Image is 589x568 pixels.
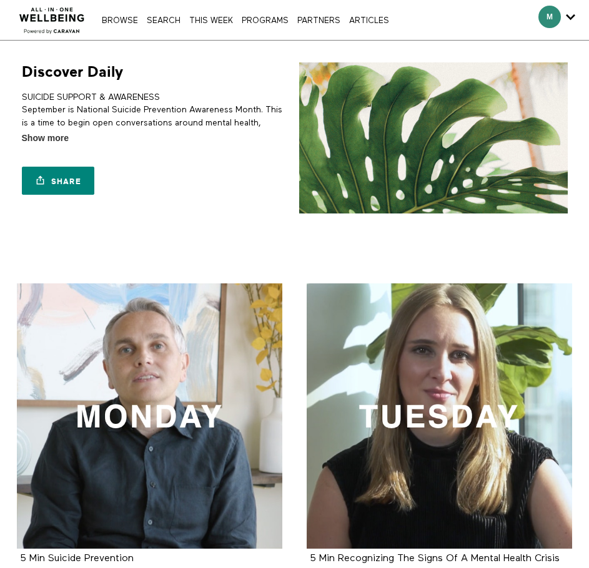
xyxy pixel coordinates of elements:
[20,554,134,564] strong: 5 Min Suicide Prevention
[99,14,392,26] nav: Primary
[17,283,282,549] a: 5 Min Suicide Prevention
[22,167,94,195] a: Share
[310,554,560,563] a: 5 Min Recognizing The Signs Of A Mental Health Crisis
[307,283,572,549] a: 5 Min Recognizing The Signs Of A Mental Health Crisis
[346,17,392,25] a: ARTICLES
[299,62,568,213] img: Discover Daily
[22,91,290,154] p: SUICIDE SUPPORT & AWARENESS September is National Suicide Prevention Awareness Month. This is a t...
[144,17,184,25] a: Search
[22,62,123,82] h1: Discover Daily
[20,554,134,563] a: 5 Min Suicide Prevention
[99,17,141,25] a: Browse
[310,554,560,564] strong: 5 Min Recognizing The Signs Of A Mental Health Crisis
[22,132,69,145] span: Show more
[294,17,344,25] a: PARTNERS
[239,17,292,25] a: PROGRAMS
[186,17,236,25] a: THIS WEEK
